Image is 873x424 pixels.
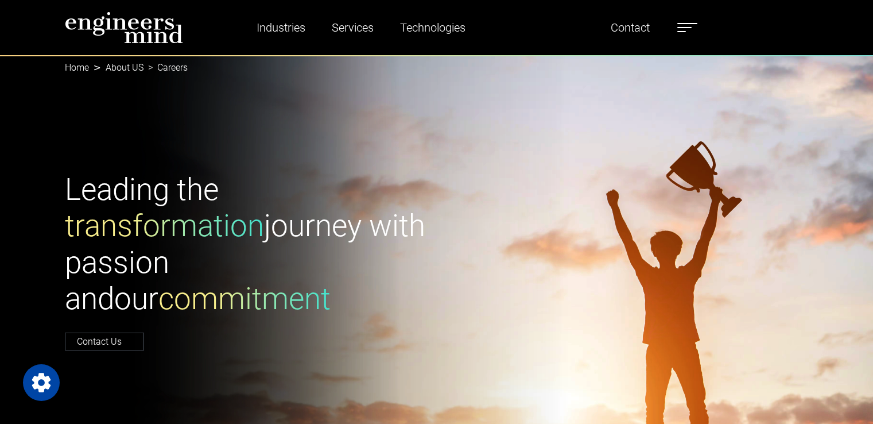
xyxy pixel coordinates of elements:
[327,14,378,41] a: Services
[143,61,188,75] li: Careers
[395,14,470,41] a: Technologies
[65,208,264,244] span: transformation
[65,172,430,318] h1: Leading the journey with passion and our
[158,281,331,317] span: commitment
[252,14,310,41] a: Industries
[65,11,183,44] img: logo
[65,333,144,350] a: Contact Us
[65,62,89,73] a: Home
[106,62,143,73] a: About US
[65,55,809,80] nav: breadcrumb
[606,14,654,41] a: Contact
